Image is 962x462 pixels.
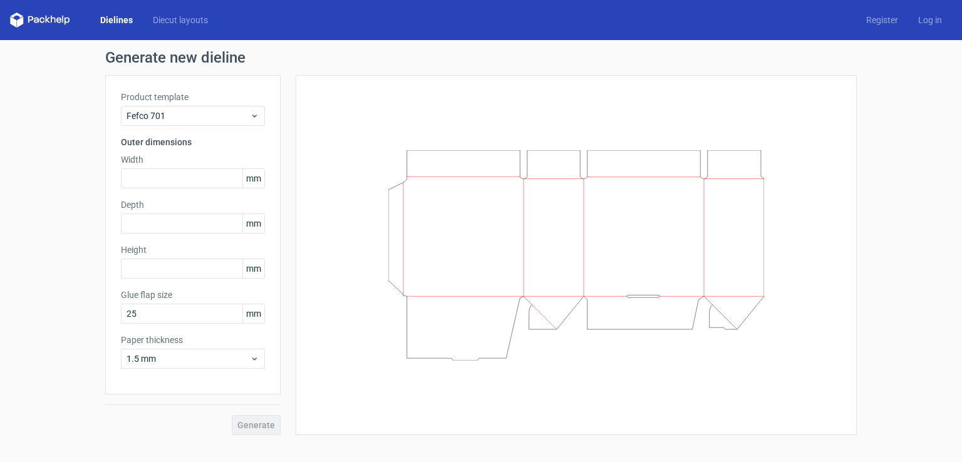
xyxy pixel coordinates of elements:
label: Width [121,153,265,166]
h3: Outer dimensions [121,136,265,148]
span: mm [242,169,264,188]
h1: Generate new dieline [105,50,857,65]
label: Product template [121,91,265,103]
span: mm [242,304,264,323]
label: Glue flap size [121,289,265,301]
span: Fefco 701 [127,110,250,122]
a: Log in [908,14,952,26]
a: Diecut layouts [143,14,218,26]
span: 1.5 mm [127,352,250,365]
label: Height [121,244,265,256]
span: mm [242,259,264,278]
label: Paper thickness [121,334,265,346]
span: mm [242,214,264,233]
a: Dielines [90,14,143,26]
a: Register [856,14,908,26]
label: Depth [121,198,265,211]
